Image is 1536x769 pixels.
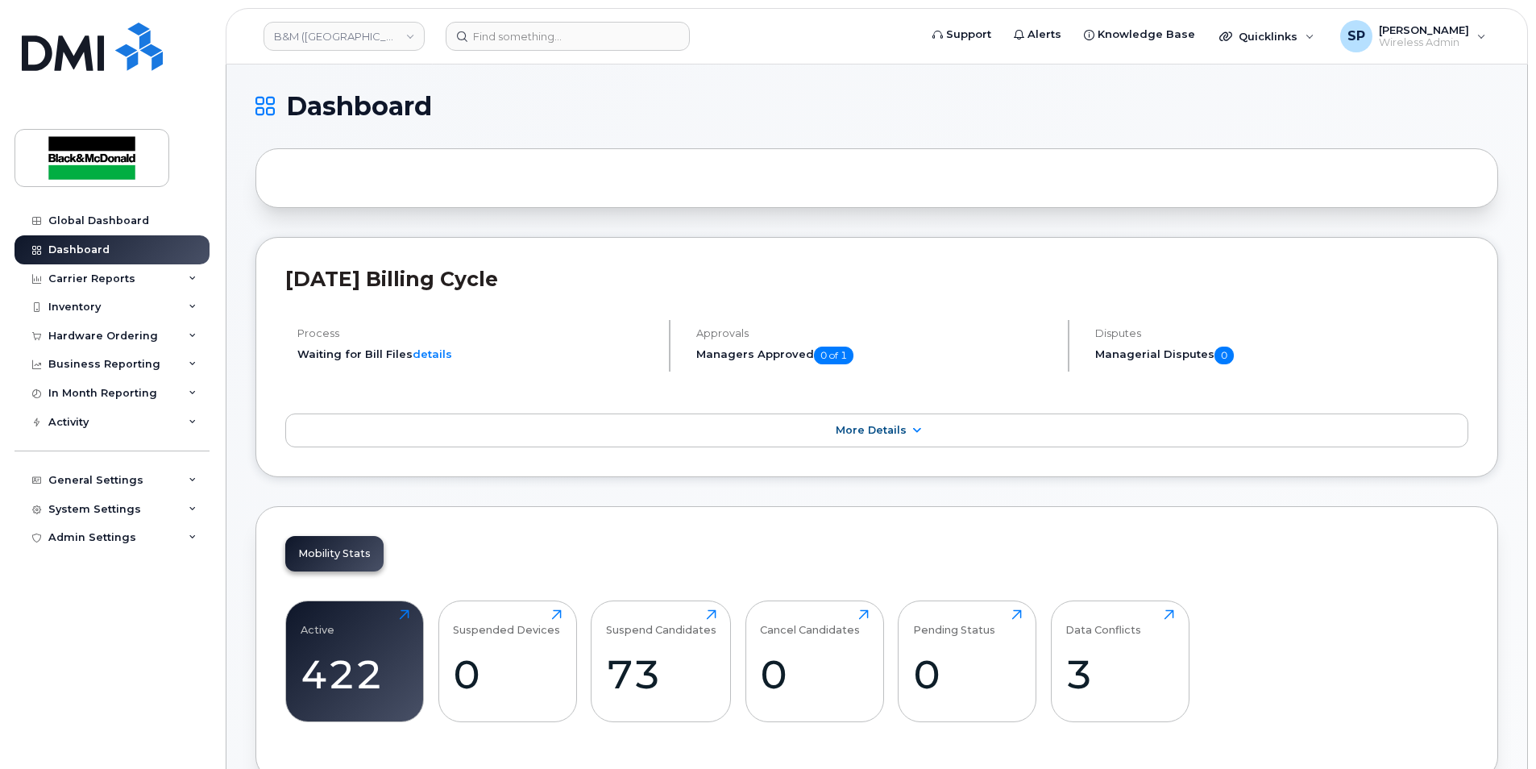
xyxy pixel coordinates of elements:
[453,651,562,698] div: 0
[606,609,716,636] div: Suspend Candidates
[1065,609,1174,713] a: Data Conflicts3
[285,267,1468,291] h2: [DATE] Billing Cycle
[760,609,860,636] div: Cancel Candidates
[606,609,716,713] a: Suspend Candidates73
[301,609,409,713] a: Active422
[1214,347,1234,364] span: 0
[413,347,452,360] a: details
[696,347,1054,364] h5: Managers Approved
[760,651,869,698] div: 0
[814,347,853,364] span: 0 of 1
[453,609,562,713] a: Suspended Devices0
[297,347,655,362] li: Waiting for Bill Files
[1095,327,1468,339] h4: Disputes
[301,609,334,636] div: Active
[301,651,409,698] div: 422
[913,609,1022,713] a: Pending Status0
[1095,347,1468,364] h5: Managerial Disputes
[836,424,907,436] span: More Details
[760,609,869,713] a: Cancel Candidates0
[453,609,560,636] div: Suspended Devices
[913,609,995,636] div: Pending Status
[696,327,1054,339] h4: Approvals
[286,94,432,118] span: Dashboard
[1065,651,1174,698] div: 3
[913,651,1022,698] div: 0
[1065,609,1141,636] div: Data Conflicts
[297,327,655,339] h4: Process
[606,651,716,698] div: 73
